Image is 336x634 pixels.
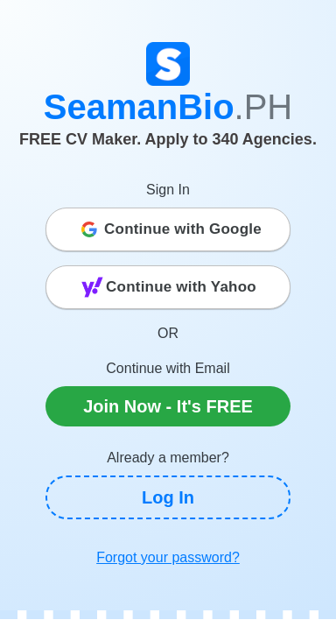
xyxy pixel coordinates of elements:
span: .PH [234,88,293,126]
span: Continue with Yahoo [106,270,256,305]
p: Already a member? [45,447,290,468]
p: OR [45,323,290,344]
h1: SeamanBio [13,86,323,128]
button: Continue with Google [45,208,290,251]
span: Continue with Google [104,212,262,247]
a: Forgot your password? [45,540,290,575]
span: FREE CV Maker. Apply to 340 Agencies. [19,130,317,148]
img: Logo [146,42,190,86]
a: Log In [45,475,290,519]
p: Continue with Email [45,358,290,379]
u: Forgot your password? [96,550,240,565]
p: Sign In [45,180,290,201]
a: Join Now - It's FREE [45,386,290,426]
button: Continue with Yahoo [45,265,290,309]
